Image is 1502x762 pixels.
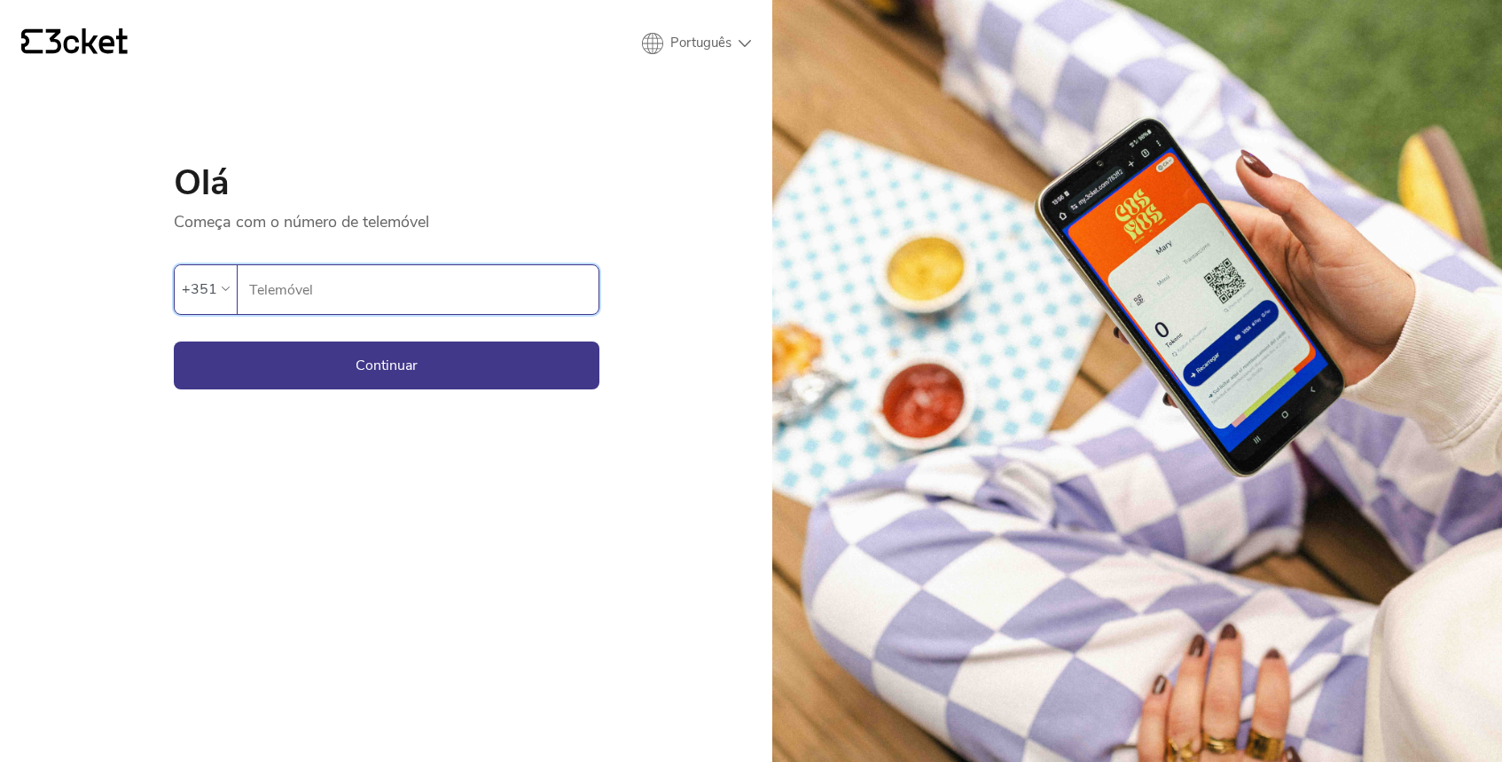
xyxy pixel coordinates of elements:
[182,276,217,302] div: +351
[174,165,599,200] h1: Olá
[174,200,599,232] p: Começa com o número de telemóvel
[238,265,598,315] label: Telemóvel
[248,265,598,314] input: Telemóvel
[21,29,43,54] g: {' '}
[21,28,128,59] a: {' '}
[174,342,599,389] button: Continuar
